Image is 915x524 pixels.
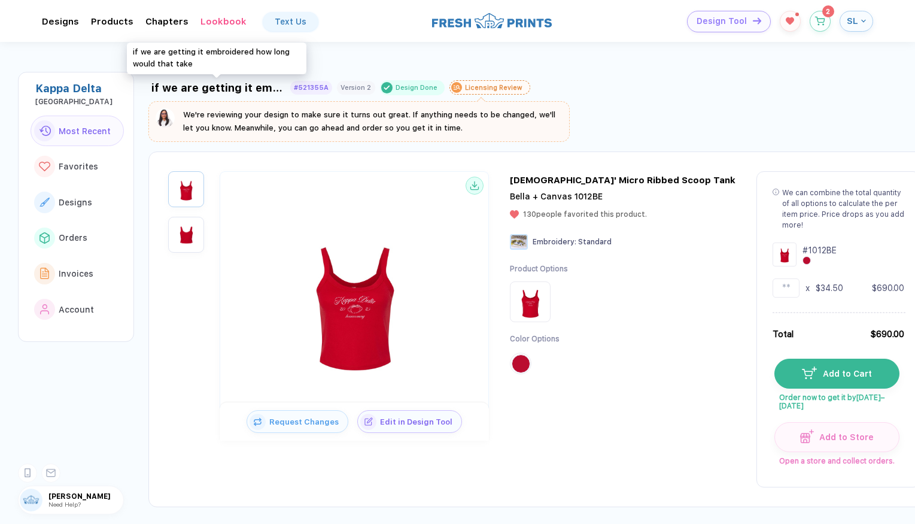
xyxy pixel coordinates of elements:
img: Embroidery [510,234,528,250]
div: Text Us [275,17,306,26]
button: iconAdd to Cart [774,359,899,389]
div: Lookbook [200,16,247,27]
div: Design Done [396,83,437,92]
div: Product Options [510,264,568,274]
sup: 1 [795,13,799,16]
span: Most Recent [59,126,111,136]
div: LookbookToggle dropdown menu chapters [200,16,247,27]
span: Favorites [59,162,98,171]
span: Orders [59,233,87,243]
img: sophie [156,108,175,128]
img: icon [360,414,376,430]
div: $690.00 [870,328,904,341]
span: Add to Cart [817,369,872,378]
div: if we are getting it embroidered how long would that take [151,81,285,94]
span: Request Changes [266,417,348,426]
button: iconEdit in Design Tool [357,410,462,433]
img: Design Group Summary Cell [773,243,797,266]
span: Add to Store [814,432,874,442]
button: SL [840,11,873,32]
img: link to icon [39,232,50,243]
div: DesignsToggle dropdown menu [42,16,79,27]
img: link to icon [39,126,51,136]
span: Account [59,305,94,314]
img: bfcfe785-8448-41a4-a578-1644bc8f0fed_nt_front_1758231153340.jpg [171,174,201,204]
button: link to iconOrders [31,223,124,254]
button: link to iconFavorites [31,151,124,182]
div: Total [773,328,794,341]
div: Kappa Delta [35,82,124,95]
img: bfcfe785-8448-41a4-a578-1644bc8f0fed_nt_back_1758231153342.jpg [171,220,201,250]
span: Need Help? [48,501,81,508]
button: We're reviewing your design to make sure it turns out great. If anything needs to be changed, we'... [156,108,563,135]
img: user profile [20,489,42,511]
button: link to iconMost Recent [31,116,124,147]
button: Design Toolicon [687,11,771,32]
div: Licensing Review [465,84,522,92]
img: bfcfe785-8448-41a4-a578-1644bc8f0fed_nt_front_1758231153340.jpg [259,204,450,396]
div: Version 2 [341,84,371,92]
span: We're reviewing your design to make sure it turns out great. If anything needs to be changed, we'... [183,110,555,132]
img: link to icon [40,268,50,279]
div: if we are getting it embroidered how long would that take [127,43,306,74]
div: $690.00 [872,282,904,294]
a: Text Us [263,12,318,31]
div: Color Options [510,334,568,344]
div: Cornell University [35,98,124,106]
img: link to icon [39,162,50,172]
img: icon [250,414,266,430]
img: link to icon [40,304,50,315]
div: ChaptersToggle dropdown menu chapters [145,16,189,27]
span: SL [847,16,858,26]
span: Open a store and collect orders. [774,452,898,465]
span: Invoices [59,269,93,278]
sup: 2 [822,5,834,17]
div: $34.50 [816,282,843,294]
span: Edit in Design Tool [376,417,461,426]
button: iconAdd to Store [774,422,899,452]
button: link to iconAccount [31,294,124,325]
img: icon [753,17,761,24]
span: 130 people favorited this product. [523,210,647,219]
button: link to iconInvoices [31,258,124,289]
span: Designs [59,198,92,207]
span: Embroidery : [533,238,576,246]
img: icon [802,367,817,378]
div: # 1012BE [802,244,837,256]
div: ProductsToggle dropdown menu [91,16,133,27]
div: We can combine the total quantity of all options to calculate the per item price. Price drops as ... [782,187,904,231]
img: link to icon [39,198,50,207]
span: Standard [578,238,612,246]
div: x [805,282,810,294]
button: link to iconDesigns [31,187,124,218]
div: #521355A [294,84,329,92]
div: Ladies' Micro Ribbed Scoop Tank [510,175,735,186]
img: icon [800,429,814,443]
img: Product Option [512,284,548,320]
img: logo [432,11,552,30]
button: iconRequest Changes [247,410,348,433]
span: Design Tool [697,16,747,26]
span: [PERSON_NAME] [48,492,123,501]
span: Bella + Canvas 1012BE [510,192,603,201]
span: Order now to get it by [DATE]–[DATE] [774,389,898,410]
span: 2 [826,8,830,15]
